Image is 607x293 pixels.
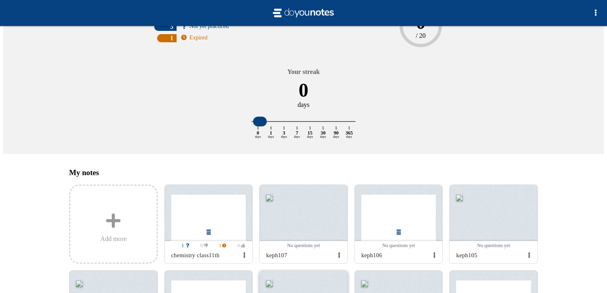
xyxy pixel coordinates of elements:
[168,249,240,262] div: chemistry class11th
[346,135,352,139] text: days
[477,243,510,248] span: No questions yet
[283,130,285,136] text: 3
[154,23,177,31] div: 3
[157,34,177,42] div: 1
[172,243,189,249] span: 1
[271,7,336,20] img: svg+xml;base64,PHN2ZyB2aWV3Qm94PSItMiAtMiAyMCA0IiB4bWxucz0iaHR0cDovL3d3dy53My5vcmcvMjAwMC9zdmciPj...
[354,184,443,264] a: No questions yetkeph106
[270,130,272,136] text: 1
[228,243,245,249] span: 0
[281,135,287,139] text: days
[296,130,298,136] text: 7
[449,184,538,264] a: No questions yetkeph105
[259,184,348,264] a: No questions yetkeph107
[358,249,430,262] div: keph106
[263,249,334,262] div: keph107
[268,135,274,139] text: days
[334,130,338,136] text: 90
[100,235,127,243] span: Add more
[395,32,447,39] div: / 20
[190,243,208,249] span: 0
[382,243,415,248] span: No questions yet
[209,243,227,249] span: 1
[587,5,604,21] button: Options
[294,135,300,139] text: days
[190,24,229,30] span: Not yet practiced
[297,101,309,109] div: days
[299,79,308,101] div: 0
[307,135,313,139] text: days
[69,168,538,177] h3: My notes
[287,243,320,248] span: No questions yet
[320,135,326,139] text: days
[453,249,524,262] div: keph105
[321,130,325,136] text: 30
[308,130,312,136] text: 15
[255,135,261,139] text: days
[257,130,259,136] text: 0
[164,184,253,264] a: 1 0 1 0 chemistry class11th
[287,68,320,76] h4: Your streak
[345,130,353,136] text: 365
[333,135,339,139] text: days
[190,35,207,41] span: Expired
